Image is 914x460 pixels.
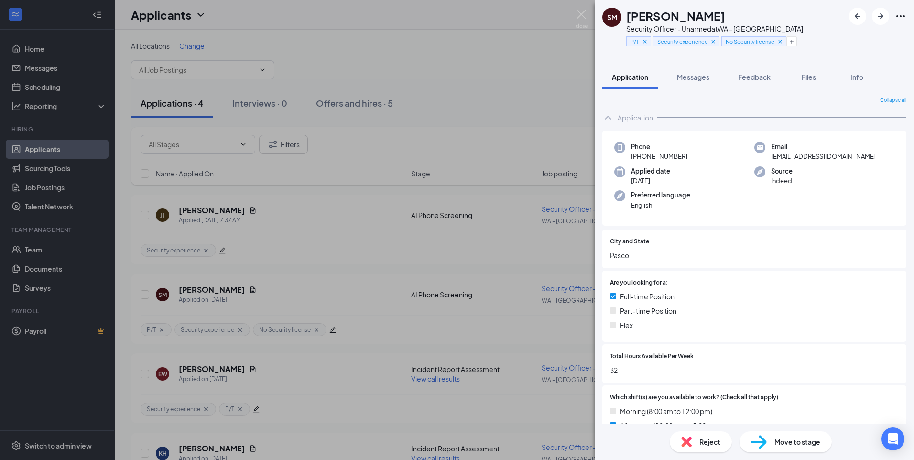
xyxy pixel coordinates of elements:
span: Full-time Position [620,291,675,302]
span: Indeed [771,176,793,186]
span: Total Hours Available Per Week [610,352,694,361]
span: City and State [610,237,649,246]
span: Part-time Position [620,306,676,316]
span: [PHONE_NUMBER] [631,152,687,161]
span: Application [612,73,648,81]
span: No Security license [726,37,774,45]
span: [DATE] [631,176,670,186]
span: Afternoon (12:00 pm to 5:00 pm) [620,420,719,431]
span: Email [771,142,876,152]
svg: Ellipses [895,11,906,22]
span: Pasco [610,250,899,261]
span: Reject [699,437,720,447]
span: Applied date [631,166,670,176]
span: Which shift(s) are you available to work? (Check all that apply) [610,393,778,402]
h1: [PERSON_NAME] [626,8,725,24]
span: Are you looking for a: [610,278,668,287]
span: English [631,200,690,210]
span: Morning (8:00 am to 12:00 pm) [620,406,712,416]
span: Info [850,73,863,81]
span: P/T [631,37,639,45]
span: Source [771,166,793,176]
svg: Plus [789,39,794,44]
span: Security experience [657,37,707,45]
button: ArrowLeftNew [849,8,866,25]
div: Open Intercom Messenger [881,427,904,450]
span: 32 [610,365,899,375]
svg: ChevronUp [602,112,614,123]
svg: ArrowLeftNew [852,11,863,22]
span: Files [802,73,816,81]
span: Flex [620,320,633,330]
div: SM [607,12,617,22]
span: Messages [677,73,709,81]
svg: Cross [642,38,648,45]
div: Application [618,113,653,122]
span: Feedback [738,73,771,81]
button: ArrowRight [872,8,889,25]
svg: ArrowRight [875,11,886,22]
svg: Cross [777,38,783,45]
span: Move to stage [774,437,820,447]
span: Preferred language [631,190,690,200]
button: Plus [786,36,797,46]
span: Phone [631,142,687,152]
span: [EMAIL_ADDRESS][DOMAIN_NAME] [771,152,876,161]
svg: Cross [710,38,717,45]
div: Security Officer - Unarmed at WA - [GEOGRAPHIC_DATA] [626,24,803,33]
span: Collapse all [880,97,906,104]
